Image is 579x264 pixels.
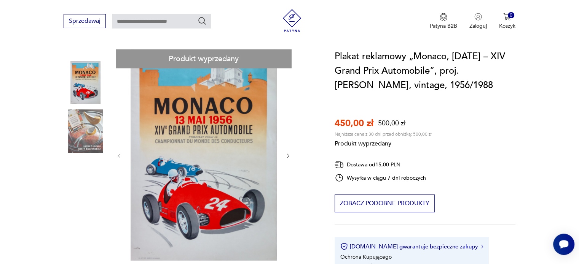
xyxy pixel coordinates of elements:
p: Zaloguj [469,22,487,30]
p: Produkt wyprzedany [335,137,432,148]
img: Patyna - sklep z meblami i dekoracjami vintage [281,9,303,32]
button: Patyna B2B [430,13,457,30]
img: Ikona koszyka [503,13,511,21]
p: Najniższa cena z 30 dni przed obniżką: 500,00 zł [335,131,432,137]
iframe: Smartsupp widget button [553,234,574,255]
p: Patyna B2B [430,22,457,30]
img: Ikona medalu [440,13,447,21]
div: Wysyłka w ciągu 7 dni roboczych [335,173,426,182]
div: Dostawa od 15,00 PLN [335,160,426,169]
a: Ikona medaluPatyna B2B [430,13,457,30]
img: Ikona dostawy [335,160,344,169]
button: Zaloguj [469,13,487,30]
button: Sprzedawaj [64,14,106,28]
img: Ikonka użytkownika [474,13,482,21]
button: [DOMAIN_NAME] gwarantuje bezpieczne zakupy [340,243,483,250]
button: Szukaj [198,16,207,25]
h1: Plakat reklamowy „Monaco, [DATE] – XIV Grand Prix Automobile”, proj. [PERSON_NAME], vintage, 1956... [335,49,515,93]
img: Ikona certyfikatu [340,243,348,250]
p: 500,00 zł [378,119,405,128]
button: 0Koszyk [499,13,515,30]
li: Ochrona Kupującego [340,253,392,261]
a: Sprzedawaj [64,19,106,24]
div: 0 [508,12,514,19]
p: Koszyk [499,22,515,30]
button: Zobacz podobne produkty [335,194,435,212]
p: 450,00 zł [335,117,373,130]
img: Ikona strzałki w prawo [481,245,483,248]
